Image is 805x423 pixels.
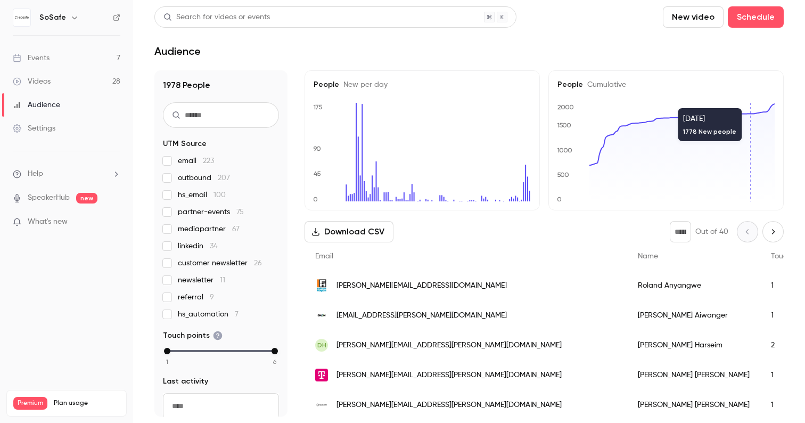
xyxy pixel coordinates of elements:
text: 1500 [557,121,571,129]
div: Videos [13,76,51,87]
div: max [272,348,278,354]
h1: 1978 People [163,79,279,92]
span: hs_email [178,190,226,200]
span: [EMAIL_ADDRESS][PERSON_NAME][DOMAIN_NAME] [336,310,507,321]
span: 6 [273,357,276,367]
span: 9 [210,294,214,301]
h5: People [314,79,531,90]
span: 75 [236,208,244,216]
div: [PERSON_NAME] Harseim [627,330,760,360]
span: 67 [232,225,240,233]
span: partner-events [178,207,244,217]
button: New video [663,6,724,28]
div: [PERSON_NAME] [PERSON_NAME] [627,390,760,420]
span: 26 [254,259,262,267]
button: Next page [762,221,784,242]
div: [PERSON_NAME] Aiwanger [627,300,760,330]
img: fultonhogan.com [315,279,328,292]
span: DH [317,340,326,350]
span: 34 [210,242,218,250]
span: [PERSON_NAME][EMAIL_ADDRESS][PERSON_NAME][DOMAIN_NAME] [336,400,562,411]
div: Search for videos or events [163,12,270,23]
img: sosafe.de [315,398,328,411]
h6: SoSafe [39,12,66,23]
div: Settings [13,123,55,134]
input: From [163,393,279,419]
span: referral [178,292,214,303]
span: 100 [213,191,226,199]
text: 0 [313,196,318,203]
div: Roland Anyangwe [627,271,760,300]
span: What's new [28,216,68,227]
img: SoSafe [13,9,30,26]
h1: Audience [154,45,201,58]
text: 45 [314,170,321,177]
text: 2000 [557,103,574,111]
span: Name [638,253,658,260]
span: Premium [13,397,47,410]
span: [PERSON_NAME][EMAIL_ADDRESS][PERSON_NAME][DOMAIN_NAME] [336,340,562,351]
span: Touch points [163,330,223,341]
span: Last activity [163,376,208,387]
text: 175 [313,103,323,111]
span: new [76,193,97,204]
span: Cumulative [583,81,626,88]
span: Plan usage [54,399,120,408]
span: hs_automation [178,309,239,320]
span: [PERSON_NAME][EMAIL_ADDRESS][PERSON_NAME][DOMAIN_NAME] [336,370,562,381]
text: 500 [557,171,569,178]
span: Email [315,253,333,260]
p: Out of 40 [695,226,728,237]
span: UTM Source [163,139,207,149]
span: 11 [220,276,225,284]
a: SpeakerHub [28,192,70,204]
span: 207 [218,174,230,182]
text: 90 [313,145,321,152]
span: [PERSON_NAME][EMAIL_ADDRESS][DOMAIN_NAME] [336,280,507,291]
span: email [178,156,214,166]
span: linkedin [178,241,218,251]
span: Help [28,168,43,180]
span: outbound [178,173,230,183]
div: Audience [13,100,60,110]
span: 223 [203,157,214,165]
img: telekom.com [315,369,328,381]
text: 1000 [557,147,572,154]
text: 0 [557,196,562,203]
li: help-dropdown-opener [13,168,120,180]
button: Schedule [728,6,784,28]
div: [PERSON_NAME] [PERSON_NAME] [627,360,760,390]
span: 7 [235,311,239,318]
button: Download CSV [305,221,393,242]
span: newsletter [178,275,225,286]
span: New per day [339,81,388,88]
span: customer newsletter [178,258,262,269]
span: 1 [166,357,168,367]
span: mediapartner [178,224,240,234]
div: Events [13,53,50,63]
h5: People [557,79,775,90]
img: swm.de [315,309,328,322]
div: min [164,348,170,354]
